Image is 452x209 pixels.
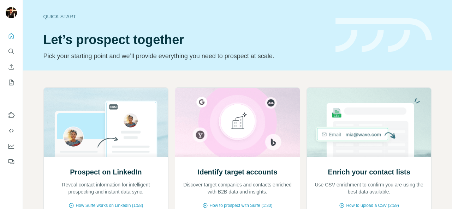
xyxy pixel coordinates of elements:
[182,181,293,195] p: Discover target companies and contacts enriched with B2B data and insights.
[6,76,17,89] button: My lists
[6,30,17,42] button: Quick start
[43,13,327,20] div: Quick start
[307,88,432,157] img: Enrich your contact lists
[328,167,410,177] h2: Enrich your contact lists
[76,202,143,209] span: How Surfe works on LinkedIn (1:58)
[346,202,399,209] span: How to upload a CSV (2:59)
[209,202,272,209] span: How to prospect with Surfe (1:30)
[43,51,327,61] p: Pick your starting point and we’ll provide everything you need to prospect at scale.
[43,33,327,47] h1: Let’s prospect together
[175,88,300,157] img: Identify target accounts
[6,45,17,58] button: Search
[43,88,169,157] img: Prospect on LinkedIn
[6,140,17,153] button: Dashboard
[198,167,278,177] h2: Identify target accounts
[335,18,432,53] img: banner
[6,109,17,122] button: Use Surfe on LinkedIn
[6,7,17,18] img: Avatar
[51,181,161,195] p: Reveal contact information for intelligent prospecting and instant data sync.
[6,124,17,137] button: Use Surfe API
[70,167,142,177] h2: Prospect on LinkedIn
[314,181,424,195] p: Use CSV enrichment to confirm you are using the best data available.
[6,155,17,168] button: Feedback
[6,61,17,73] button: Enrich CSV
